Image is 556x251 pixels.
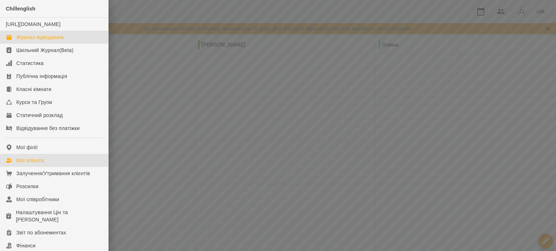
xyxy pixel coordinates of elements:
div: Мої філії [16,144,38,151]
div: Журнал відвідувань [16,34,64,41]
div: Мої клієнти [16,157,44,164]
div: Налаштування Цін та [PERSON_NAME] [16,209,102,223]
div: Фінанси [16,242,35,249]
div: Мої співробітники [16,196,59,203]
div: Шкільний Журнал(Beta) [16,47,73,54]
div: Звіт по абонементах [16,229,66,236]
div: Залучення/Утримання клієнтів [16,170,90,177]
div: Статистика [16,60,44,67]
div: Статичний розклад [16,112,63,119]
div: Розсилки [16,183,38,190]
div: Курси та Групи [16,99,52,106]
span: Chillenglish [6,6,35,12]
a: [URL][DOMAIN_NAME] [6,21,60,27]
div: Публічна інформація [16,73,67,80]
div: Класні кімнати [16,86,51,93]
div: Відвідування без платіжки [16,125,80,132]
